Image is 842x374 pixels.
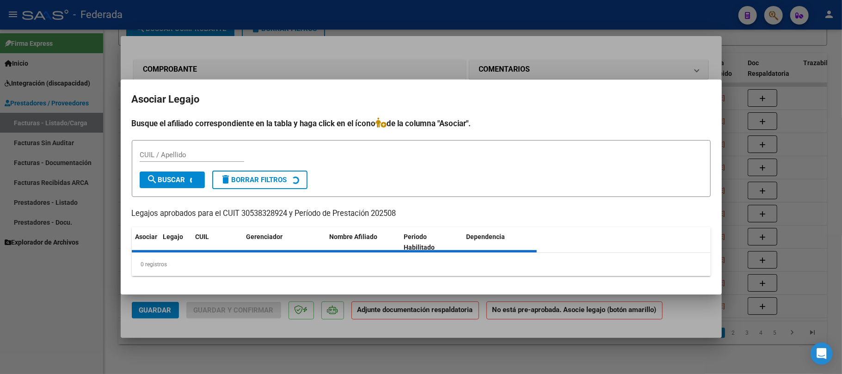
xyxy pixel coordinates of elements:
span: Borrar Filtros [221,176,287,184]
span: Asociar [135,233,158,240]
h4: Busque el afiliado correspondiente en la tabla y haga click en el ícono de la columna "Asociar". [132,117,711,129]
datatable-header-cell: Legajo [160,227,192,258]
datatable-header-cell: CUIL [192,227,243,258]
span: Dependencia [466,233,505,240]
span: Gerenciador [246,233,283,240]
span: Legajo [163,233,184,240]
span: CUIL [196,233,209,240]
datatable-header-cell: Asociar [132,227,160,258]
p: Legajos aprobados para el CUIT 30538328924 y Período de Prestación 202508 [132,208,711,220]
button: Buscar [140,172,205,188]
mat-icon: search [147,174,158,185]
h2: Asociar Legajo [132,91,711,108]
datatable-header-cell: Gerenciador [243,227,326,258]
button: Borrar Filtros [212,171,307,189]
datatable-header-cell: Nombre Afiliado [326,227,400,258]
span: Periodo Habilitado [404,233,435,251]
div: 0 registros [132,253,711,276]
mat-icon: delete [221,174,232,185]
span: Buscar [147,176,185,184]
div: Open Intercom Messenger [811,343,833,365]
span: Nombre Afiliado [330,233,378,240]
datatable-header-cell: Dependencia [462,227,537,258]
datatable-header-cell: Periodo Habilitado [400,227,462,258]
